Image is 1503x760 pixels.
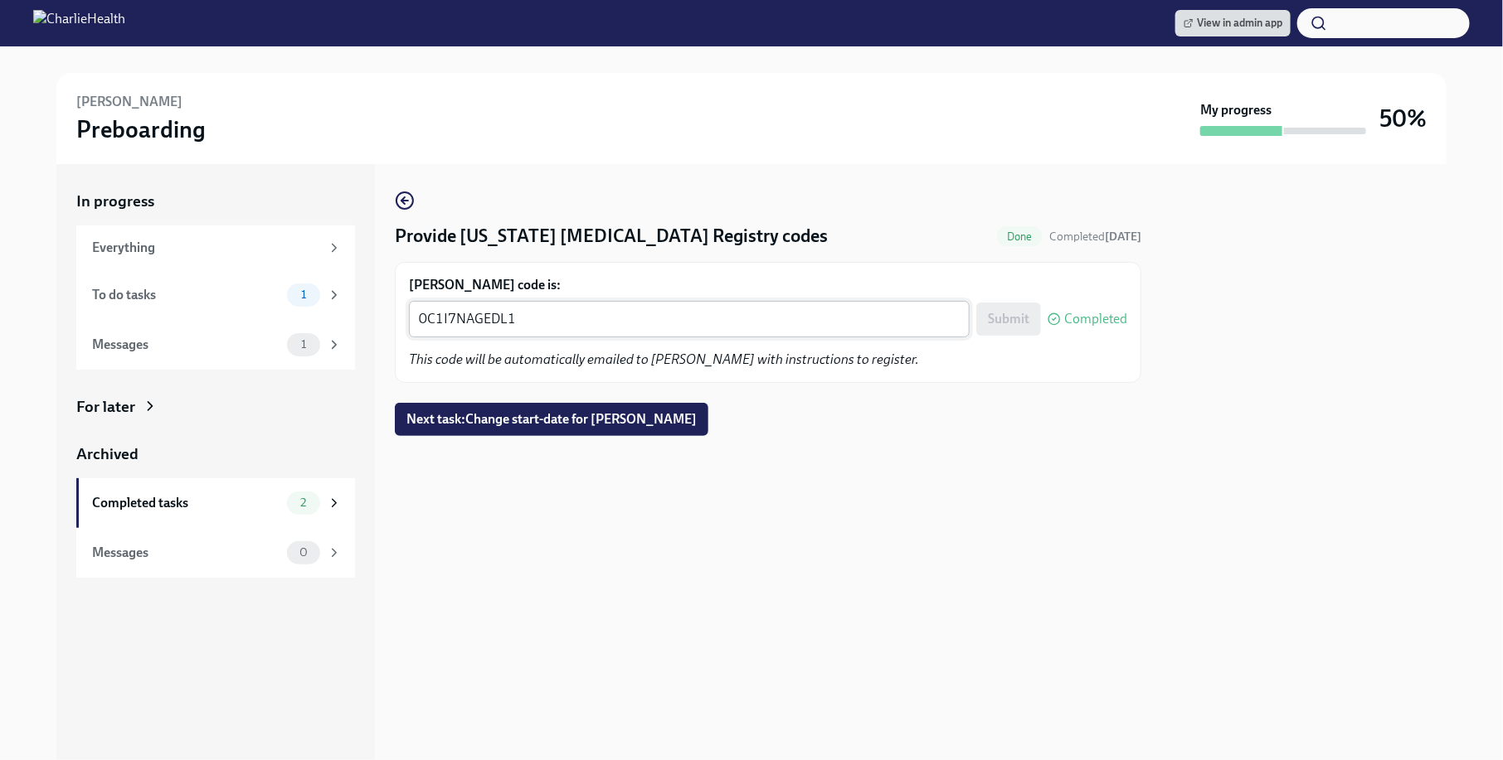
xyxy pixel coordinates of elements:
[1379,104,1427,133] h3: 50%
[291,288,316,301] span: 1
[1049,230,1141,244] span: Completed
[92,336,280,354] div: Messages
[76,225,355,270] a: Everything
[1064,312,1127,326] span: Completed
[406,411,697,428] span: Next task : Change start-date for [PERSON_NAME]
[76,396,135,418] div: For later
[76,93,182,111] h6: [PERSON_NAME]
[1175,10,1291,36] a: View in admin app
[409,351,919,367] em: This code will be automatically emailed to [PERSON_NAME] with instructions to register.
[76,443,355,465] a: Archived
[92,286,280,304] div: To do tasks
[76,320,355,370] a: Messages1
[395,403,708,436] button: Next task:Change start-date for [PERSON_NAME]
[409,276,1127,294] label: [PERSON_NAME] code is:
[1184,15,1282,31] span: View in admin app
[33,10,125,36] img: CharlieHealth
[76,114,206,144] h3: Preboarding
[76,478,355,528] a: Completed tasks2
[419,309,960,329] textarea: 0C1I7NAGEDL1
[395,224,828,249] h4: Provide [US_STATE] [MEDICAL_DATA] Registry codes
[76,396,355,418] a: For later
[997,230,1043,243] span: Done
[290,496,316,509] span: 2
[289,546,318,559] span: 0
[76,528,355,578] a: Messages0
[1105,230,1141,244] strong: [DATE]
[92,239,320,257] div: Everything
[291,338,316,351] span: 1
[92,494,280,512] div: Completed tasks
[92,544,280,562] div: Messages
[1200,101,1272,119] strong: My progress
[76,270,355,320] a: To do tasks1
[1049,229,1141,244] span: September 20th, 2025 11:52
[76,191,355,212] a: In progress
